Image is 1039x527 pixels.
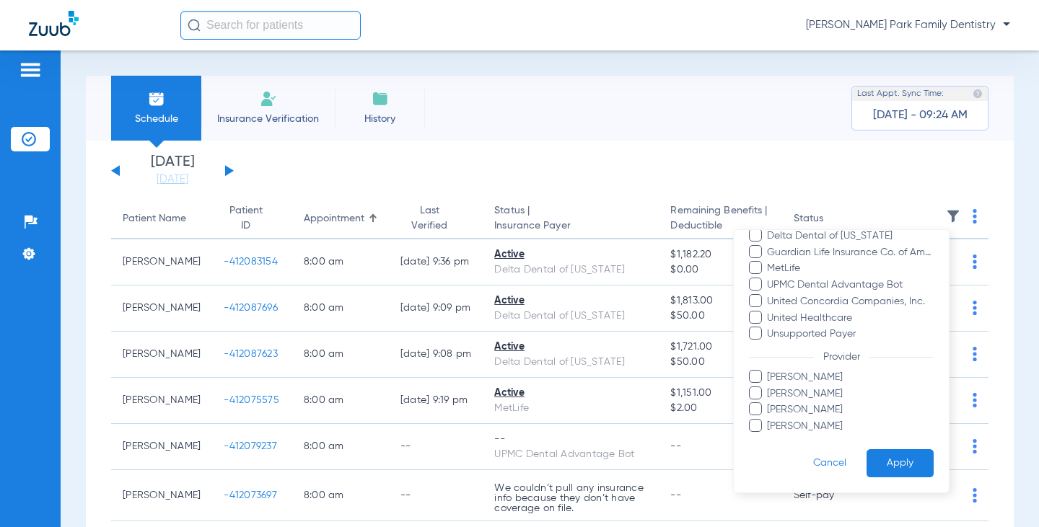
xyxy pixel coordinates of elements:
button: Cancel [793,449,867,477]
span: Provider [814,352,869,362]
span: [PERSON_NAME] [766,370,934,385]
span: Delta Dental of [US_STATE] [766,229,934,244]
span: MetLife [766,261,934,276]
span: Unsupported Payer [766,327,934,342]
span: UPMC Dental Advantage Bot [766,278,934,293]
span: Guardian Life Insurance Co. of America [766,245,934,260]
span: [PERSON_NAME] [766,386,934,402]
button: Apply [867,449,934,477]
span: [PERSON_NAME] [766,419,934,434]
span: United Concordia Companies, Inc. [766,294,934,309]
span: [PERSON_NAME] [766,402,934,417]
span: United Healthcare [766,311,934,326]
